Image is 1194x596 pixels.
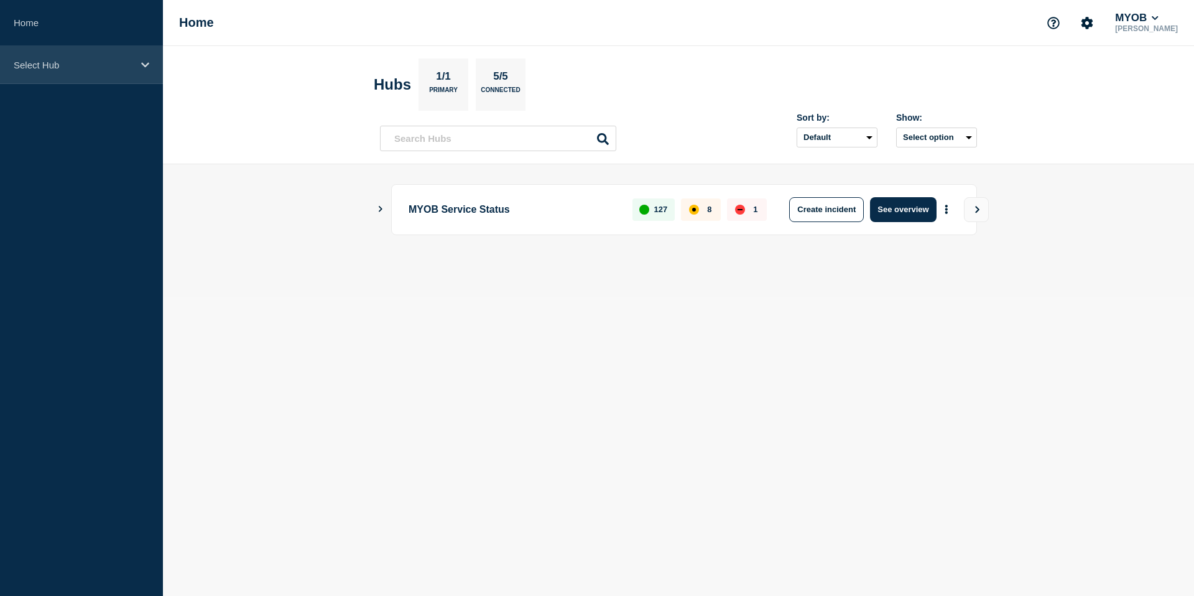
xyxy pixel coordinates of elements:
button: Create incident [789,197,864,222]
div: up [639,205,649,215]
p: MYOB Service Status [409,197,618,222]
p: 1/1 [432,70,456,86]
button: View [964,197,989,222]
input: Search Hubs [380,126,616,151]
button: See overview [870,197,936,222]
div: down [735,205,745,215]
div: Sort by: [797,113,877,123]
div: Show: [896,113,977,123]
p: 8 [707,205,711,214]
div: affected [689,205,699,215]
select: Sort by [797,128,877,147]
button: Show Connected Hubs [377,205,384,214]
p: 127 [654,205,668,214]
button: Select option [896,128,977,147]
button: More actions [938,198,955,221]
p: [PERSON_NAME] [1113,24,1180,33]
p: Connected [481,86,520,100]
h2: Hubs [374,76,411,93]
p: Select Hub [14,60,133,70]
p: 5/5 [489,70,513,86]
button: MYOB [1113,12,1161,24]
p: 1 [753,205,757,214]
button: Account settings [1074,10,1100,36]
button: Support [1040,10,1067,36]
h1: Home [179,16,214,30]
p: Primary [429,86,458,100]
